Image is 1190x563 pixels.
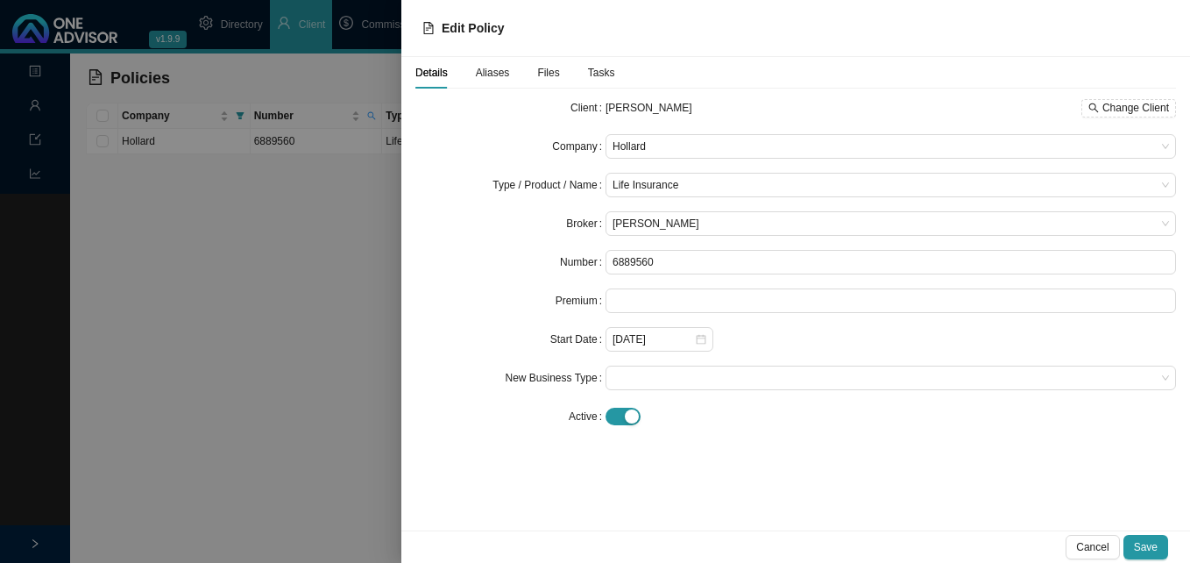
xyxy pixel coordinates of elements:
[556,289,606,313] label: Premium
[588,68,615,78] span: Tasks
[1134,538,1158,556] span: Save
[552,134,606,159] label: Company
[613,174,1169,196] span: Life Insurance
[570,96,606,120] label: Client
[422,22,435,34] span: file-text
[613,135,1169,158] span: Hollard
[415,68,448,78] span: Details
[613,212,1169,235] span: Shamenthran Chetty
[1076,538,1109,556] span: Cancel
[1088,103,1099,113] span: search
[560,250,606,274] label: Number
[1102,99,1169,117] span: Change Client
[550,327,606,352] label: Start Date
[537,68,559,78] span: Files
[613,331,694,348] input: Select date
[505,366,606,390] label: New Business Type
[1081,99,1176,118] button: Change Client
[476,68,510,78] span: Aliases
[1066,535,1119,559] button: Cancel
[606,102,692,114] span: [PERSON_NAME]
[566,211,606,236] label: Broker
[569,404,606,429] label: Active
[492,173,606,197] label: Type / Product / Name
[1123,535,1168,559] button: Save
[442,21,505,35] span: Edit Policy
